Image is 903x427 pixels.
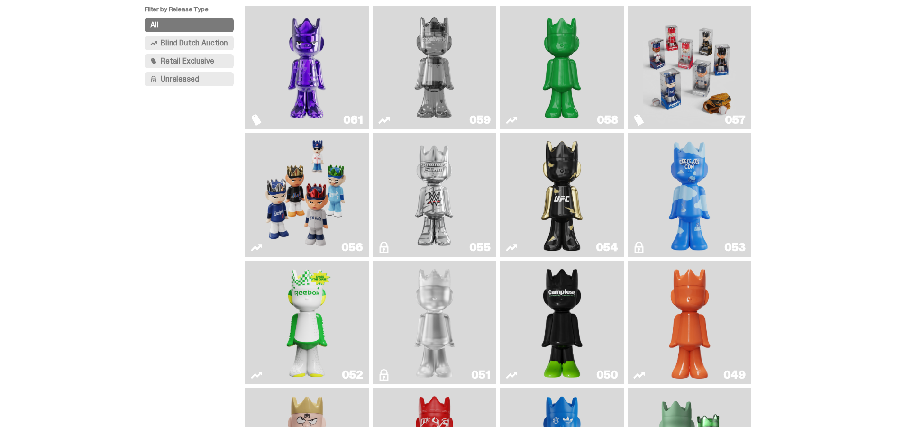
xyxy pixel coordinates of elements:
[260,9,353,126] img: Fantasy
[506,264,618,381] a: Campless
[251,137,363,253] a: Game Face (2025)
[410,264,460,381] img: LLLoyalty
[388,137,481,253] img: I Was There SummerSlam
[596,369,618,381] div: 050
[643,9,736,126] img: Game Face (2025)
[161,39,228,47] span: Blind Dutch Auction
[378,137,491,253] a: I Was There SummerSlam
[633,9,746,126] a: Game Face (2025)
[596,242,618,253] div: 054
[145,18,234,32] button: All
[251,9,363,126] a: Fantasy
[725,114,746,126] div: 057
[388,9,481,126] img: Two
[145,36,234,50] button: Blind Dutch Auction
[343,114,363,126] div: 061
[469,242,491,253] div: 055
[506,137,618,253] a: Ruby
[378,264,491,381] a: LLLoyalty
[633,137,746,253] a: ghooooost
[378,9,491,126] a: Two
[665,264,715,381] img: Schrödinger's ghost: Orange Vibe
[724,242,746,253] div: 053
[282,264,332,381] img: Court Victory
[469,114,491,126] div: 059
[515,9,608,126] img: Schrödinger's ghost: Sunday Green
[665,137,715,253] img: ghooooost
[342,369,363,381] div: 052
[633,264,746,381] a: Schrödinger's ghost: Orange Vibe
[537,137,587,253] img: Ruby
[537,264,587,381] img: Campless
[161,57,214,65] span: Retail Exclusive
[471,369,491,381] div: 051
[145,72,234,86] button: Unreleased
[145,6,245,18] p: Filter by Release Type
[145,54,234,68] button: Retail Exclusive
[260,137,353,253] img: Game Face (2025)
[161,75,199,83] span: Unreleased
[251,264,363,381] a: Court Victory
[597,114,618,126] div: 058
[150,21,159,29] span: All
[506,9,618,126] a: Schrödinger's ghost: Sunday Green
[341,242,363,253] div: 056
[723,369,746,381] div: 049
